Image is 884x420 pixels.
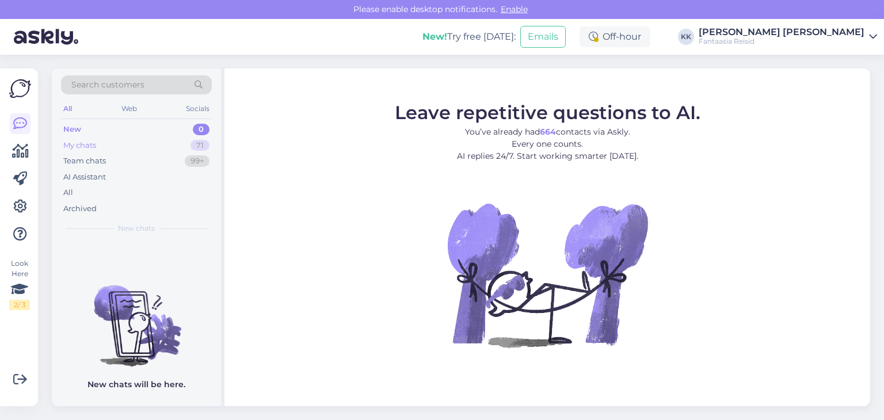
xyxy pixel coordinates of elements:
[395,101,700,123] span: Leave repetitive questions to AI.
[190,140,209,151] div: 71
[497,4,531,14] span: Enable
[63,124,81,135] div: New
[699,37,864,46] div: Fantaasia Reisid
[63,171,106,183] div: AI Assistant
[422,30,516,44] div: Try free [DATE]:
[52,265,221,368] img: No chats
[87,379,185,391] p: New chats will be here.
[540,126,556,136] b: 664
[185,155,209,167] div: 99+
[9,300,30,310] div: 2 / 3
[395,125,700,162] p: You’ve already had contacts via Askly. Every one counts. AI replies 24/7. Start working smarter [...
[678,29,694,45] div: KK
[119,101,139,116] div: Web
[63,155,106,167] div: Team chats
[184,101,212,116] div: Socials
[118,223,155,234] span: New chats
[63,203,97,215] div: Archived
[63,140,96,151] div: My chats
[9,258,30,310] div: Look Here
[580,26,650,47] div: Off-hour
[63,187,73,198] div: All
[444,171,651,378] img: No Chat active
[699,28,877,46] a: [PERSON_NAME] [PERSON_NAME]Fantaasia Reisid
[71,79,144,91] span: Search customers
[61,101,74,116] div: All
[520,26,566,48] button: Emails
[193,124,209,135] div: 0
[699,28,864,37] div: [PERSON_NAME] [PERSON_NAME]
[9,78,31,100] img: Askly Logo
[422,31,447,42] b: New!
